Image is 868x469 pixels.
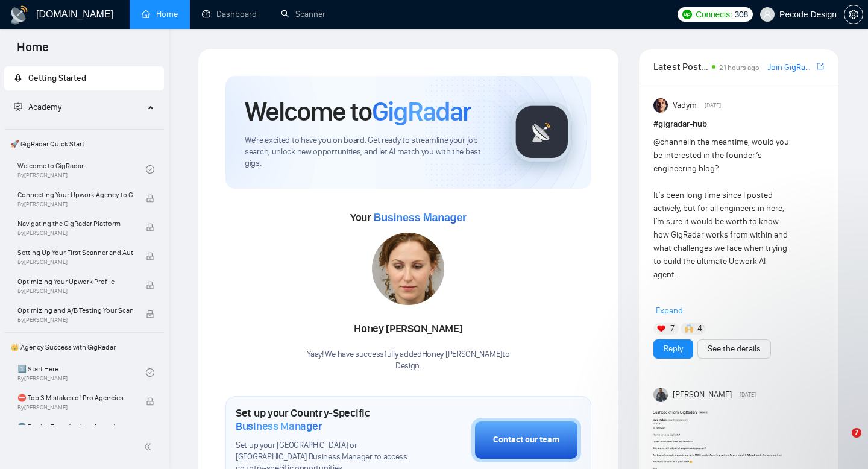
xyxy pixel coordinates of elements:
span: By [PERSON_NAME] [17,230,133,237]
span: 👑 Agency Success with GigRadar [5,335,163,359]
span: @channel [653,137,689,147]
span: 21 hours ago [719,63,759,72]
span: 🚀 GigRadar Quick Start [5,132,163,156]
li: Getting Started [4,66,164,90]
span: By [PERSON_NAME] [17,404,133,411]
span: lock [146,194,154,203]
span: lock [146,397,154,406]
span: Getting Started [28,73,86,83]
span: Home [7,39,58,64]
a: See the details [708,342,761,356]
span: lock [146,310,154,318]
span: Optimizing and A/B Testing Your Scanner for Better Results [17,304,133,316]
a: dashboardDashboard [202,9,257,19]
span: By [PERSON_NAME] [17,316,133,324]
span: setting [844,10,863,19]
span: Latest Posts from the GigRadar Community [653,59,708,74]
span: Academy [28,102,61,112]
a: Welcome to GigRadarBy[PERSON_NAME] [17,156,146,183]
iframe: Intercom live chat [827,428,856,457]
span: Expand [656,306,683,316]
span: 4 [697,323,702,335]
span: Setting Up Your First Scanner and Auto-Bidder [17,247,133,259]
span: export [817,61,824,71]
h1: Welcome to [245,95,471,128]
img: profile_cf24Mk47w.jpg [372,233,444,305]
button: Reply [653,339,693,359]
img: logo [10,5,29,25]
span: check-circle [146,165,154,174]
span: We're excited to have you on board. Get ready to streamline your job search, unlock new opportuni... [245,135,492,169]
a: homeHome [142,9,178,19]
span: Connecting Your Upwork Agency to GigRadar [17,189,133,201]
span: ⛔ Top 3 Mistakes of Pro Agencies [17,392,133,404]
span: user [763,10,772,19]
span: double-left [143,441,156,453]
div: Yaay! We have successfully added Honey [PERSON_NAME] to [307,349,509,372]
div: Contact our team [493,433,559,447]
span: lock [146,281,154,289]
span: By [PERSON_NAME] [17,201,133,208]
span: lock [146,252,154,260]
button: Contact our team [471,418,581,462]
button: setting [844,5,863,24]
img: Vadym [653,98,668,113]
span: By [PERSON_NAME] [17,259,133,266]
button: See the details [697,339,771,359]
a: 1️⃣ Start HereBy[PERSON_NAME] [17,359,146,386]
span: lock [146,223,154,231]
span: GigRadar [372,95,471,128]
p: Design . [307,360,509,372]
span: 308 [735,8,748,21]
img: upwork-logo.png [682,10,692,19]
span: Optimizing Your Upwork Profile [17,275,133,288]
a: export [817,61,824,72]
h1: # gigradar-hub [653,118,824,131]
span: Business Manager [236,420,322,433]
a: searchScanner [281,9,325,19]
span: Connects: [696,8,732,21]
span: Business Manager [373,212,466,224]
span: [DATE] [705,100,721,111]
span: fund-projection-screen [14,102,22,111]
span: rocket [14,74,22,82]
div: Honey [PERSON_NAME] [307,319,509,339]
a: setting [844,10,863,19]
img: ❤️ [657,324,665,333]
span: 7 [670,323,675,335]
a: Join GigRadar Slack Community [767,61,814,74]
span: Academy [14,102,61,112]
span: check-circle [146,368,154,377]
img: 🙌 [685,324,693,333]
span: 7 [852,428,861,438]
span: By [PERSON_NAME] [17,288,133,295]
span: Vadym [673,99,697,112]
span: Navigating the GigRadar Platform [17,218,133,230]
h1: Set up your Country-Specific [236,406,411,433]
img: gigradar-logo.png [512,102,572,162]
span: Your [350,211,467,224]
span: 🌚 Rookie Traps for New Agencies [17,421,133,433]
a: Reply [664,342,683,356]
